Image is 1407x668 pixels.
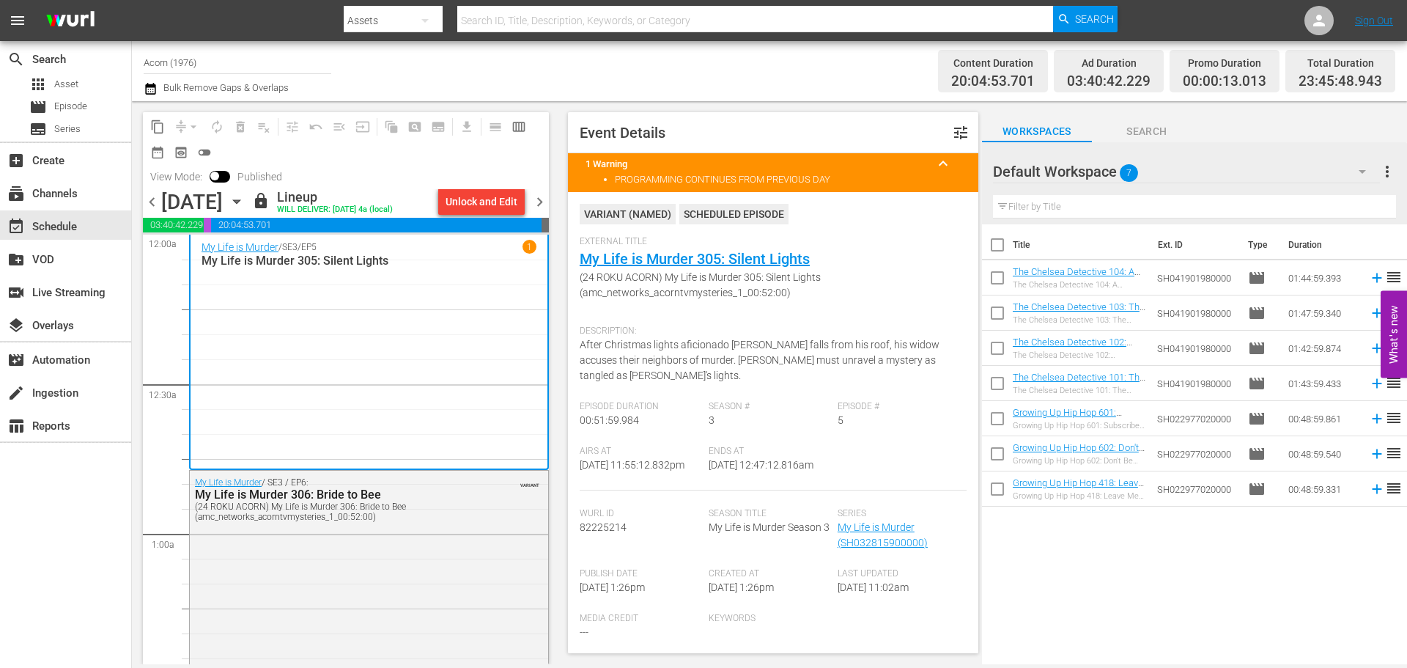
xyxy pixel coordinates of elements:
[1151,366,1242,401] td: SH041901980000
[146,115,169,139] span: Copy Lineup
[1151,331,1242,366] td: SH041901980000
[1385,480,1403,497] span: reorder
[304,115,328,139] span: Revert to Primary Episode
[54,77,78,92] span: Asset
[35,4,106,38] img: ans4CAIJ8jUAAAAAAAAAAAAAAAAAAAAAAAAgQb4GAAAAAAAAAAAAAAAAAAAAAAAAJMjXAAAAAAAAAAAAAAAAAAAAAAAAgAT5G...
[1248,480,1266,498] span: Episode
[1053,6,1118,32] button: Search
[1282,471,1363,507] td: 00:48:59.331
[1369,375,1385,392] svg: Add to Schedule
[252,115,276,139] span: Clear Lineup
[926,146,961,181] button: keyboard_arrow_up
[1248,445,1266,463] span: Episode
[1279,224,1367,265] th: Duration
[1385,444,1403,462] span: reorder
[195,502,471,522] div: (24 ROKU ACORN) My Life is Murder 306: Bride to Bee (amc_networks_acorntvmysteries_1_00:52:00)
[1248,339,1266,357] span: Episode
[161,190,223,214] div: [DATE]
[709,568,830,580] span: Created At
[1013,491,1145,501] div: Growing Up Hip Hop 418: Leave Me Alone
[204,218,211,232] span: 00:00:13.013
[1282,401,1363,436] td: 00:48:59.861
[328,115,351,139] span: Fill episodes with ad slates
[1013,266,1144,332] a: The Chelsea Detective 104: A Chelsea Education (The Chelsea Detective 104: A Chelsea Education (a...
[1385,409,1403,427] span: reorder
[205,115,229,139] span: Loop Content
[54,122,81,136] span: Series
[1248,304,1266,322] span: Episode
[580,414,639,426] span: 00:51:59.984
[7,152,25,169] span: Create
[210,171,220,181] span: Toggle to switch from Published to Draft view.
[580,459,684,471] span: [DATE] 11:55:12.832pm
[193,141,216,164] span: 24 hours Lineup View is OFF
[1013,280,1145,290] div: The Chelsea Detective 104: A Chelsea Education
[276,112,304,141] span: Customize Events
[1013,337,1145,392] a: The Chelsea Detective 102: [PERSON_NAME] (The Chelsea Detective 102: [PERSON_NAME] (amc_networks_...
[202,241,278,253] a: My Life is Murder
[580,236,959,248] span: External Title
[174,145,188,160] span: preview_outlined
[54,99,87,114] span: Episode
[709,581,774,593] span: [DATE] 1:26pm
[143,171,210,183] span: View Mode:
[7,417,25,435] span: Reports
[161,82,289,93] span: Bulk Remove Gaps & Overlaps
[450,112,479,141] span: Download as CSV
[1067,53,1151,73] div: Ad Duration
[1248,410,1266,427] span: Episode
[1013,224,1150,265] th: Title
[278,242,282,252] p: /
[709,401,830,413] span: Season #
[1378,163,1396,180] span: more_vert
[512,120,526,134] span: calendar_view_week_outlined
[1248,269,1266,287] span: Episode
[252,192,270,210] span: lock
[580,626,588,638] span: ---
[150,145,165,160] span: date_range_outlined
[1151,260,1242,296] td: SH041901980000
[1013,315,1145,325] div: The Chelsea Detective 103: The Gentle Giant
[195,488,471,502] div: My Life is Murder 306: Bride to Bee
[580,204,676,224] div: VARIANT ( NAMED )
[580,568,701,580] span: Publish Date
[1183,53,1266,73] div: Promo Duration
[7,51,25,68] span: Search
[1013,442,1145,475] a: Growing Up Hip Hop 602: Don't Be Salty (Growing Up Hip Hop 602: Don't Be Salty (VARIANT))
[580,581,645,593] span: [DATE] 1:26pm
[426,115,450,139] span: Create Series Block
[520,476,539,488] span: VARIANT
[7,251,25,268] span: VOD
[580,613,701,625] span: Media Credit
[9,12,26,29] span: menu
[29,76,47,93] span: Asset
[580,250,810,268] a: My Life is Murder 305: Silent Lights
[29,120,47,138] span: Series
[838,568,959,580] span: Last Updated
[150,120,165,134] span: content_copy
[615,174,961,185] li: PROGRAMMING CONTINUES FROM PREVIOUS DAY
[838,414,843,426] span: 5
[1151,296,1242,331] td: SH041901980000
[7,351,25,369] span: Automation
[1013,301,1145,356] a: The Chelsea Detective 103: The Gentle Giant (The Chelsea Detective 103: The Gentle Giant (amc_net...
[1282,331,1363,366] td: 01:42:59.874
[586,158,926,169] title: 1 Warning
[580,270,959,301] span: (24 ROKU ACORN) My Life is Murder 305: Silent Lights (amc_networks_acorntvmysteries_1_00:52:00)
[7,284,25,301] span: Live Streaming
[951,53,1035,73] div: Content Duration
[146,141,169,164] span: Month Calendar View
[1092,122,1202,141] span: Search
[951,73,1035,90] span: 20:04:53.701
[1355,15,1393,26] a: Sign Out
[7,317,25,334] span: Overlays
[374,112,403,141] span: Refresh All Search Blocks
[1151,401,1242,436] td: SH022977020000
[542,218,549,232] span: 00:14:11.057
[709,459,813,471] span: [DATE] 12:47:12.816am
[1369,340,1385,356] svg: Add to Schedule
[838,508,959,520] span: Series
[709,521,830,533] span: My Life is Murder Season 3
[943,115,978,150] button: tune
[709,446,830,458] span: Ends At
